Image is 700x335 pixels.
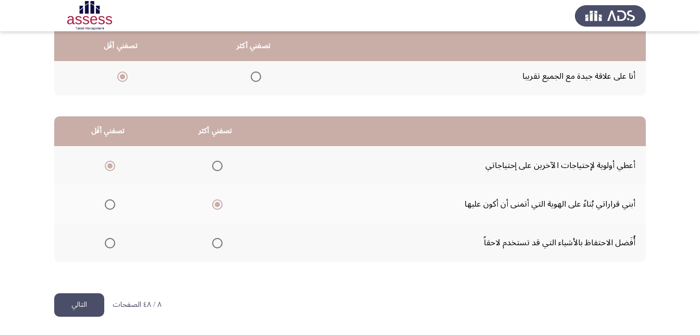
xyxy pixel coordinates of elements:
mat-radio-group: Select an option [208,234,223,252]
th: تصفني أقَل [54,116,162,146]
td: أنا على علاقة جيدة مع الجميع تقريبا [320,57,646,95]
button: load next page [54,293,104,317]
td: أُفَضل الاحتفاظ بالأشياء التي قد تستخدم لاحقاً [269,223,646,262]
td: أعطي أولوية لإحتياجات الآخرين على إحتياجاتي [269,146,646,185]
img: Assess Talent Management logo [575,1,646,30]
p: ٨ / ٤٨ الصفحات [113,301,162,309]
mat-radio-group: Select an option [208,195,223,213]
mat-radio-group: Select an option [101,195,115,213]
mat-radio-group: Select an option [113,67,128,85]
td: أبني قراراتي بُناءً على الهوية التي أتمنى أن أكون عليها [269,185,646,223]
mat-radio-group: Select an option [247,67,261,85]
th: تصفني أكثر [187,31,320,61]
th: تصفني أقَل [54,31,187,61]
img: Assessment logo of OCM R1 ASSESS [54,1,125,30]
mat-radio-group: Select an option [101,157,115,174]
th: تصفني أكثر [162,116,269,146]
mat-radio-group: Select an option [208,157,223,174]
mat-radio-group: Select an option [101,234,115,252]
